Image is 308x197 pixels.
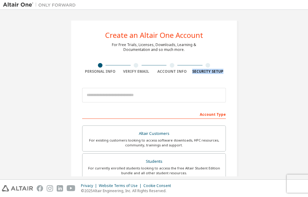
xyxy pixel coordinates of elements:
[118,69,154,74] div: Verify Email
[82,69,118,74] div: Personal Info
[67,185,75,192] img: youtube.svg
[105,32,203,39] div: Create an Altair One Account
[86,157,222,166] div: Students
[82,109,226,119] div: Account Type
[81,188,175,193] p: © 2025 Altair Engineering, Inc. All Rights Reserved.
[143,183,175,188] div: Cookie Consent
[57,185,63,192] img: linkedin.svg
[37,185,43,192] img: facebook.svg
[86,166,222,175] div: For currently enrolled students looking to access the free Altair Student Edition bundle and all ...
[86,138,222,148] div: For existing customers looking to access software downloads, HPC resources, community, trainings ...
[47,185,53,192] img: instagram.svg
[154,69,190,74] div: Account Info
[99,183,143,188] div: Website Terms of Use
[81,183,99,188] div: Privacy
[190,69,226,74] div: Security Setup
[2,185,33,192] img: altair_logo.svg
[86,129,222,138] div: Altair Customers
[3,2,79,8] img: Altair One
[112,42,196,52] div: For Free Trials, Licenses, Downloads, Learning & Documentation and so much more.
